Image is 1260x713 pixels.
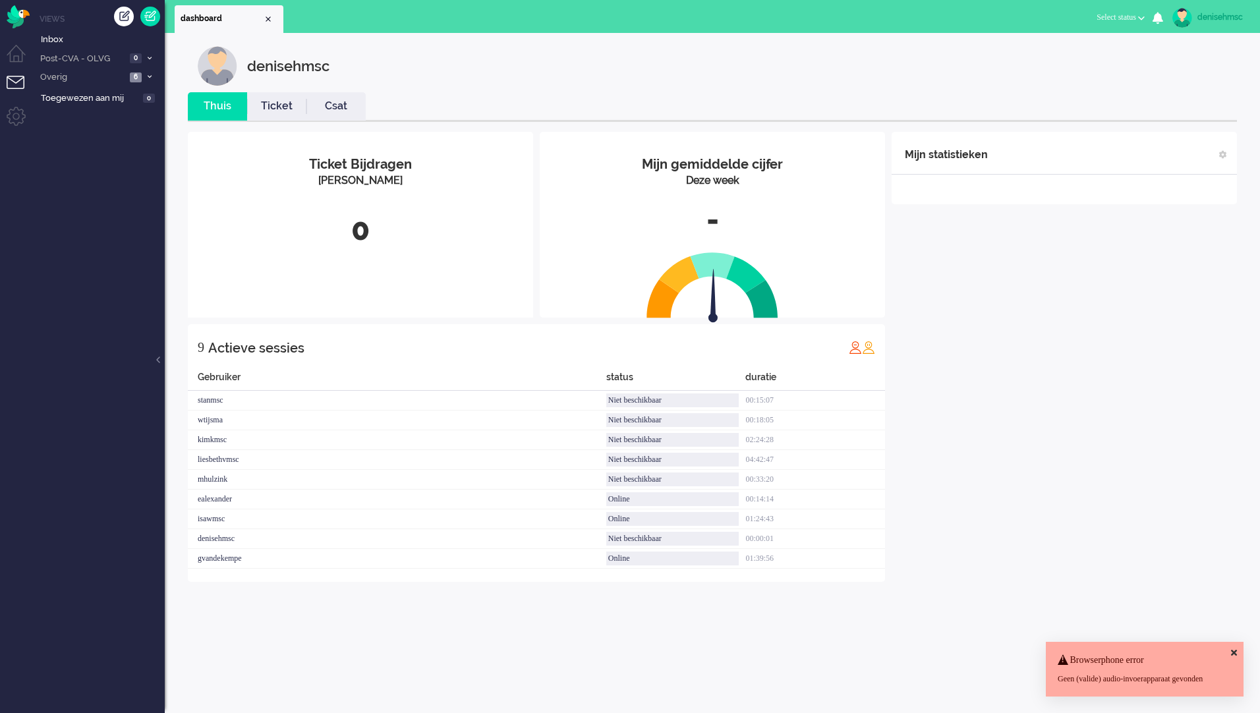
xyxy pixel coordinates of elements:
div: Mijn statistieken [905,142,988,168]
span: Post-CVA - OLVG [38,53,126,65]
span: Toegewezen aan mij [41,92,139,105]
div: mhulzink [188,470,606,490]
div: denisehmsc [188,529,606,549]
div: Close tab [263,14,273,24]
div: 04:42:47 [745,450,885,470]
div: 00:18:05 [745,411,885,430]
a: denisehmsc [1170,8,1247,28]
div: 02:24:28 [745,430,885,450]
a: Thuis [188,99,247,114]
li: Dashboard [175,5,283,33]
li: Tickets menu [7,76,36,105]
a: Csat [306,99,366,114]
h4: Browserphone error [1058,655,1232,665]
div: denisehmsc [1197,11,1247,24]
a: Inbox [38,32,165,46]
div: [PERSON_NAME] [198,173,523,188]
span: 0 [130,53,142,63]
span: Inbox [41,34,165,46]
li: Thuis [188,92,247,121]
li: Ticket [247,92,306,121]
div: Actieve sessies [208,335,304,361]
button: Select status [1089,8,1153,27]
div: 00:00:01 [745,529,885,549]
div: liesbethvmsc [188,450,606,470]
div: Niet beschikbaar [606,472,739,486]
img: arrow.svg [685,269,741,326]
span: 6 [130,72,142,82]
div: Mijn gemiddelde cijfer [550,155,875,174]
div: Deze week [550,173,875,188]
div: 01:24:43 [745,509,885,529]
a: Toegewezen aan mij 0 [38,90,165,105]
div: kimkmsc [188,430,606,450]
div: denisehmsc [247,46,329,86]
div: duratie [745,370,885,391]
div: Niet beschikbaar [606,433,739,447]
img: flow_omnibird.svg [7,5,30,28]
div: status [606,370,746,391]
div: gvandekempe [188,549,606,569]
span: dashboard [181,13,263,24]
img: customer.svg [198,46,237,86]
div: stanmsc [188,391,606,411]
div: Ticket Bijdragen [198,155,523,174]
div: wtijsma [188,411,606,430]
div: Creëer ticket [114,7,134,26]
a: Omnidesk [7,9,30,18]
li: Dashboard menu [7,45,36,74]
div: 00:33:20 [745,470,885,490]
div: 9 [198,334,204,360]
div: Niet beschikbaar [606,393,739,407]
div: 00:15:07 [745,391,885,411]
img: profile_orange.svg [862,341,875,354]
li: Admin menu [7,107,36,136]
div: Online [606,512,739,526]
div: Niet beschikbaar [606,532,739,546]
div: Gebruiker [188,370,606,391]
div: Niet beschikbaar [606,413,739,427]
img: semi_circle.svg [646,252,778,318]
div: 0 [198,208,523,252]
div: Niet beschikbaar [606,453,739,467]
div: 00:14:14 [745,490,885,509]
a: Ticket [247,99,306,114]
li: Views [40,13,165,24]
div: Online [606,492,739,506]
div: ealexander [188,490,606,509]
img: avatar [1172,8,1192,28]
a: Quick Ticket [140,7,160,26]
img: profile_red.svg [849,341,862,354]
li: Csat [306,92,366,121]
li: Select status [1089,4,1153,33]
div: Online [606,552,739,565]
div: isawmsc [188,509,606,529]
div: - [550,198,875,242]
div: Geen (valide) audio-invoerapparaat gevonden [1058,673,1232,685]
span: 0 [143,94,155,103]
span: Overig [38,71,126,84]
div: 01:39:56 [745,549,885,569]
span: Select status [1097,13,1136,22]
